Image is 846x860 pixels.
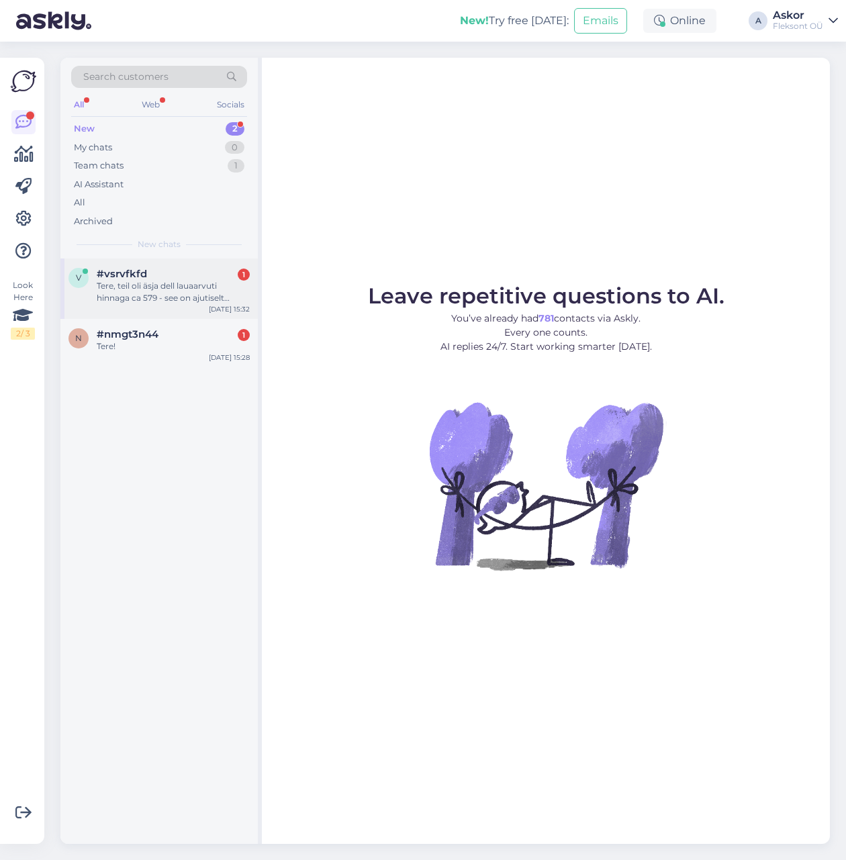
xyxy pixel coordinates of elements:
[11,328,35,340] div: 2 / 3
[238,269,250,281] div: 1
[214,96,247,113] div: Socials
[425,365,667,606] img: No Chat active
[225,141,244,154] div: 0
[74,215,113,228] div: Archived
[368,312,724,354] p: You’ve already had contacts via Askly. Every one counts. AI replies 24/7. Start working smarter [...
[139,96,162,113] div: Web
[460,14,489,27] b: New!
[238,329,250,341] div: 1
[76,273,81,283] span: v
[209,304,250,314] div: [DATE] 15:32
[97,340,250,352] div: Tere!
[138,238,181,250] span: New chats
[74,122,95,136] div: New
[226,122,244,136] div: 2
[368,283,724,309] span: Leave repetitive questions to AI.
[71,96,87,113] div: All
[83,70,169,84] span: Search customers
[11,279,35,340] div: Look Here
[574,8,627,34] button: Emails
[749,11,767,30] div: A
[228,159,244,173] div: 1
[74,141,112,154] div: My chats
[97,268,147,280] span: #vsrvfkfd
[209,352,250,363] div: [DATE] 15:28
[773,10,823,21] div: Askor
[74,178,124,191] div: AI Assistant
[75,333,82,343] span: n
[97,280,250,304] div: Tere, teil oli äsja dell lauaarvuti hinnaga ca 579 - see on ajutiselt otsas?
[460,13,569,29] div: Try free [DATE]:
[773,10,838,32] a: AskorFleksont OÜ
[538,312,554,324] b: 781
[773,21,823,32] div: Fleksont OÜ
[643,9,716,33] div: Online
[74,159,124,173] div: Team chats
[97,328,158,340] span: #nmgt3n44
[74,196,85,209] div: All
[11,68,36,94] img: Askly Logo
